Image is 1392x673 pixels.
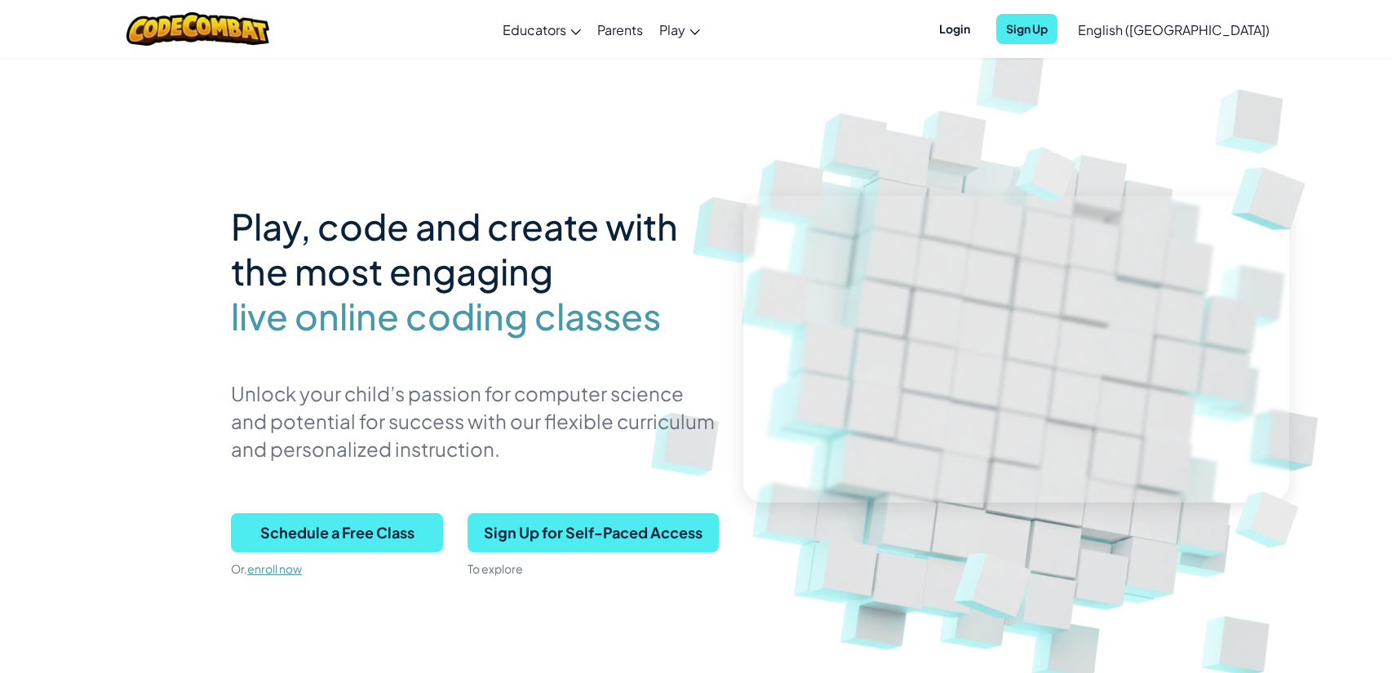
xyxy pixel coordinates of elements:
span: To explore [468,561,523,576]
span: Or, [231,561,247,576]
span: live online coding classes [231,294,661,339]
span: Play, code and create with the most engaging [231,203,678,294]
span: Play [659,21,685,38]
a: Parents [589,7,651,51]
a: Educators [494,7,589,51]
img: Overlap cubes [992,121,1106,224]
span: Educators [503,21,566,38]
button: Login [929,14,980,44]
img: CodeCombat logo [126,12,269,46]
a: Play [651,7,708,51]
a: enroll now [247,561,302,576]
span: English ([GEOGRAPHIC_DATA]) [1078,21,1270,38]
button: Schedule a Free Class [231,513,443,552]
img: Overlap cubes [923,507,1071,652]
button: Sign Up for Self-Paced Access [468,513,719,552]
button: Sign Up [996,14,1057,44]
img: Overlap cubes [1210,465,1330,573]
a: English ([GEOGRAPHIC_DATA]) [1070,7,1278,51]
p: Unlock your child’s passion for computer science and potential for success with our flexible curr... [231,379,719,463]
img: Overlap cubes [1202,122,1344,261]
